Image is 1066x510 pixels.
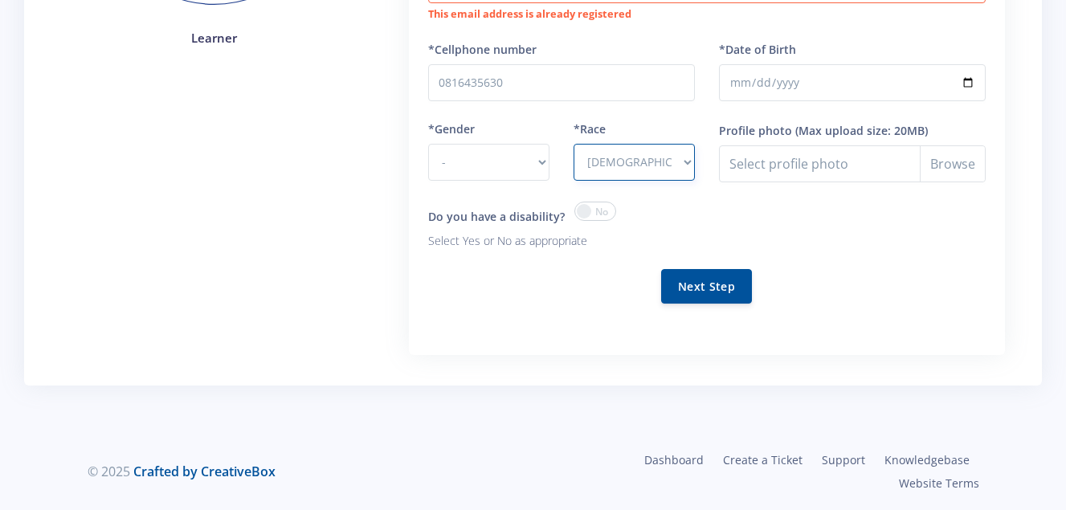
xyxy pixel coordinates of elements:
[719,41,796,58] label: *Date of Birth
[428,208,565,225] label: Do you have a disability?
[428,231,695,251] p: Select Yes or No as appropriate
[719,122,792,139] label: Profile photo
[812,448,875,471] a: Support
[428,64,695,101] input: Number with no spaces
[428,6,631,21] strong: This email address is already registered
[635,448,713,471] a: Dashboard
[428,41,537,58] label: *Cellphone number
[795,122,928,139] label: (Max upload size: 20MB)
[133,463,276,480] a: Crafted by CreativeBox
[713,448,812,471] a: Create a Ticket
[875,448,979,471] a: Knowledgebase
[574,120,606,137] label: *Race
[884,452,970,467] span: Knowledgebase
[88,462,521,481] div: © 2025
[889,471,979,495] a: Website Terms
[74,29,354,47] h4: Learner
[428,120,475,137] label: *Gender
[661,269,752,304] button: Next Step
